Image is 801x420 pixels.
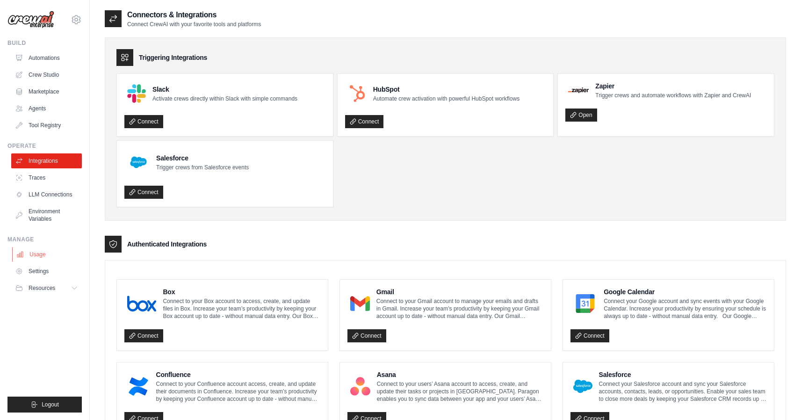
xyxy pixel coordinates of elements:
a: Agents [11,101,82,116]
p: Connect to your users’ Asana account to access, create, and update their tasks or projects in [GE... [377,380,543,403]
img: Gmail Logo [350,294,370,313]
a: Connect [124,115,163,128]
p: Connect your Google account and sync events with your Google Calendar. Increase your productivity... [604,297,766,320]
a: Traces [11,170,82,185]
div: Manage [7,236,82,243]
h4: Box [163,287,320,297]
button: Resources [11,281,82,296]
a: Settings [11,264,82,279]
h3: Triggering Integrations [139,53,207,62]
img: Salesforce Logo [127,151,150,174]
span: Resources [29,284,55,292]
p: Automate crew activation with powerful HubSpot workflows [373,95,520,102]
div: Build [7,39,82,47]
h3: Authenticated Integrations [127,239,207,249]
img: Google Calendar Logo [573,294,597,313]
h4: Gmail [376,287,543,297]
h4: Zapier [595,81,751,91]
img: Box Logo [127,294,156,313]
a: Connect [570,329,609,342]
a: Environment Variables [11,204,82,226]
img: Salesforce Logo [573,377,592,396]
h4: HubSpot [373,85,520,94]
span: Logout [42,401,59,408]
a: LLM Connections [11,187,82,202]
img: Asana Logo [350,377,370,396]
h4: Salesforce [156,153,249,163]
img: Zapier Logo [568,87,589,93]
a: Tool Registry [11,118,82,133]
p: Trigger crews from Salesforce events [156,164,249,171]
h4: Confluence [156,370,321,379]
h4: Asana [377,370,543,379]
img: HubSpot Logo [348,84,367,103]
h2: Connectors & Integrations [127,9,261,21]
a: Connect [124,186,163,199]
p: Connect CrewAI with your favorite tools and platforms [127,21,261,28]
a: Connect [345,115,384,128]
h4: Google Calendar [604,287,766,297]
h4: Slack [152,85,297,94]
button: Logout [7,397,82,413]
div: Operate [7,142,82,150]
a: Integrations [11,153,82,168]
p: Connect to your Confluence account access, create, and update their documents in Confluence. Incr... [156,380,321,403]
img: Confluence Logo [127,377,150,396]
p: Connect to your Box account to access, create, and update files in Box. Increase your team’s prod... [163,297,320,320]
p: Trigger crews and automate workflows with Zapier and CrewAI [595,92,751,99]
img: Logo [7,11,54,29]
a: Open [565,109,597,122]
img: Slack Logo [127,84,146,103]
a: Crew Studio [11,67,82,82]
p: Connect to your Gmail account to manage your emails and drafts in Gmail. Increase your team’s pro... [376,297,543,320]
a: Connect [124,329,163,342]
a: Usage [12,247,83,262]
a: Marketplace [11,84,82,99]
p: Activate crews directly within Slack with simple commands [152,95,297,102]
h4: Salesforce [599,370,766,379]
a: Automations [11,51,82,65]
a: Connect [347,329,386,342]
p: Connect your Salesforce account and sync your Salesforce accounts, contacts, leads, or opportunit... [599,380,766,403]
